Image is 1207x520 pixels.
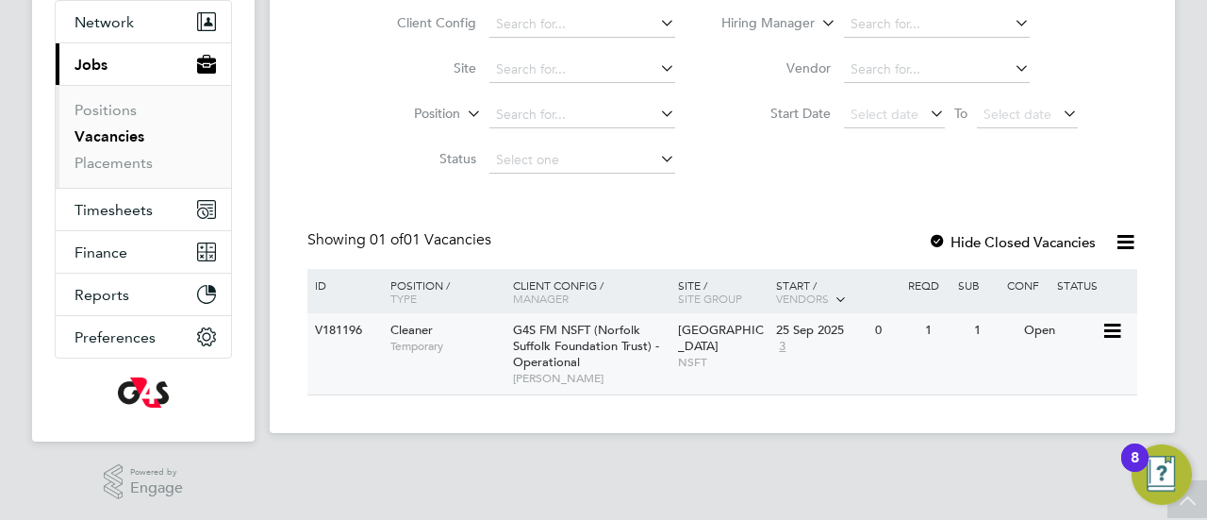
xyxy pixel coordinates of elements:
label: Vendor [722,59,831,76]
span: G4S FM NSFT (Norfolk Suffolk Foundation Trust) - Operational [513,322,659,370]
div: Conf [1002,269,1051,301]
label: Status [368,150,476,167]
a: Positions [74,101,137,119]
input: Select one [489,147,675,174]
button: Open Resource Center, 8 new notifications [1132,445,1192,505]
span: [GEOGRAPHIC_DATA] [678,322,764,354]
span: Site Group [678,291,742,306]
input: Search for... [489,57,675,83]
input: Search for... [489,102,675,128]
span: Jobs [74,56,107,74]
div: Site / [673,269,772,314]
span: Temporary [390,339,504,354]
span: NSFT [678,355,768,370]
span: 3 [776,339,788,355]
span: Timesheets [74,201,153,219]
div: 25 Sep 2025 [776,323,866,339]
span: Network [74,13,134,31]
img: g4s-logo-retina.png [118,377,169,408]
a: Go to home page [55,377,232,408]
button: Preferences [56,316,231,358]
input: Search for... [489,11,675,38]
div: Start / [771,269,903,316]
span: Cleaner [390,322,433,338]
div: Client Config / [508,269,673,314]
div: 8 [1131,458,1139,482]
div: Position / [376,269,508,314]
span: Finance [74,243,127,261]
a: Powered byEngage [104,464,184,500]
button: Reports [56,274,231,315]
input: Search for... [844,57,1030,83]
span: Vendors [776,291,829,306]
span: [PERSON_NAME] [513,371,669,386]
span: 01 Vacancies [370,230,491,249]
label: Position [352,105,460,124]
span: Select date [984,106,1051,123]
div: Reqd [903,269,952,301]
button: Finance [56,231,231,273]
button: Jobs [56,43,231,85]
div: 0 [870,313,919,348]
div: 1 [969,313,1018,348]
div: Status [1052,269,1134,301]
button: Timesheets [56,189,231,230]
span: To [949,101,973,126]
span: Select date [851,106,918,123]
span: Reports [74,286,129,304]
div: Open [1019,313,1101,348]
div: Showing [307,230,495,250]
div: Jobs [56,85,231,188]
button: Network [56,1,231,42]
span: 01 of [370,230,404,249]
span: Powered by [130,464,183,480]
div: ID [310,269,376,301]
label: Site [368,59,476,76]
div: 1 [920,313,969,348]
div: Sub [953,269,1002,301]
span: Engage [130,480,183,496]
label: Hide Closed Vacancies [928,233,1096,251]
label: Client Config [368,14,476,31]
a: Vacancies [74,127,144,145]
a: Placements [74,154,153,172]
input: Search for... [844,11,1030,38]
span: Type [390,291,417,306]
label: Start Date [722,105,831,122]
span: Preferences [74,328,156,346]
span: Manager [513,291,569,306]
div: V181196 [310,313,376,348]
label: Hiring Manager [706,14,815,33]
